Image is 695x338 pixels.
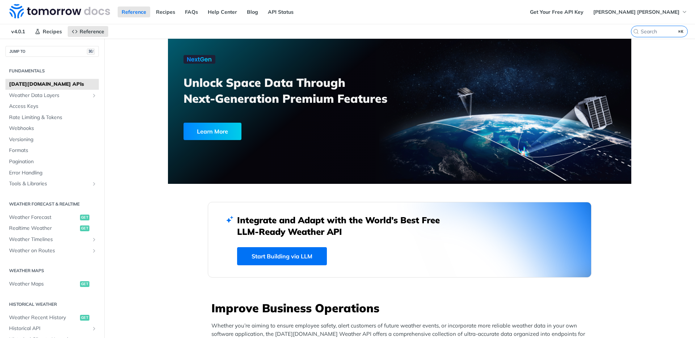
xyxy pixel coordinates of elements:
h2: Fundamentals [5,68,99,74]
span: get [80,315,89,321]
kbd: ⌘K [677,28,686,35]
a: Pagination [5,156,99,167]
span: Weather Timelines [9,236,89,243]
span: Error Handling [9,169,97,177]
span: Recipes [43,28,62,35]
img: Tomorrow.io Weather API Docs [9,4,110,18]
span: Weather Recent History [9,314,78,321]
a: Reference [68,26,108,37]
span: Pagination [9,158,97,165]
span: Formats [9,147,97,154]
a: Start Building via LLM [237,247,327,265]
a: Formats [5,145,99,156]
span: Weather Data Layers [9,92,89,99]
button: JUMP TO⌘/ [5,46,99,57]
span: v4.0.1 [7,26,29,37]
button: Show subpages for Historical API [91,326,97,331]
a: Tools & LibrariesShow subpages for Tools & Libraries [5,178,99,189]
span: get [80,281,89,287]
a: Blog [243,7,262,17]
a: Realtime Weatherget [5,223,99,234]
span: Webhooks [9,125,97,132]
a: [DATE][DOMAIN_NAME] APIs [5,79,99,90]
a: Weather TimelinesShow subpages for Weather Timelines [5,234,99,245]
span: Weather Forecast [9,214,78,221]
a: FAQs [181,7,202,17]
button: Show subpages for Tools & Libraries [91,181,97,187]
button: Show subpages for Weather on Routes [91,248,97,254]
span: get [80,225,89,231]
span: Historical API [9,325,89,332]
span: get [80,215,89,220]
span: Access Keys [9,103,97,110]
a: Weather Mapsget [5,279,99,290]
a: Weather on RoutesShow subpages for Weather on Routes [5,245,99,256]
a: Recipes [31,26,66,37]
a: Get Your Free API Key [526,7,587,17]
span: Rate Limiting & Tokens [9,114,97,121]
button: [PERSON_NAME] [PERSON_NAME] [589,7,691,17]
span: ⌘/ [87,48,95,55]
h2: Weather Maps [5,267,99,274]
svg: Search [633,29,639,34]
span: Weather on Routes [9,247,89,254]
a: Webhooks [5,123,99,134]
button: Show subpages for Weather Data Layers [91,93,97,98]
a: Versioning [5,134,99,145]
span: Tools & Libraries [9,180,89,187]
span: [DATE][DOMAIN_NAME] APIs [9,81,97,88]
h3: Unlock Space Data Through Next-Generation Premium Features [184,75,408,106]
a: API Status [264,7,298,17]
a: Weather Data LayersShow subpages for Weather Data Layers [5,90,99,101]
a: Historical APIShow subpages for Historical API [5,323,99,334]
span: Versioning [9,136,97,143]
button: Show subpages for Weather Timelines [91,237,97,242]
h2: Integrate and Adapt with the World’s Best Free LLM-Ready Weather API [237,214,451,237]
span: [PERSON_NAME] [PERSON_NAME] [593,9,679,15]
h2: Historical Weather [5,301,99,308]
span: Weather Maps [9,280,78,288]
a: Recipes [152,7,179,17]
div: Learn More [184,123,241,140]
h2: Weather Forecast & realtime [5,201,99,207]
img: NextGen [184,55,215,64]
a: Reference [118,7,150,17]
a: Help Center [204,7,241,17]
h3: Improve Business Operations [211,300,591,316]
a: Access Keys [5,101,99,112]
a: Rate Limiting & Tokens [5,112,99,123]
a: Weather Recent Historyget [5,312,99,323]
a: Learn More [184,123,363,140]
a: Error Handling [5,168,99,178]
span: Reference [80,28,104,35]
a: Weather Forecastget [5,212,99,223]
span: Realtime Weather [9,225,78,232]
